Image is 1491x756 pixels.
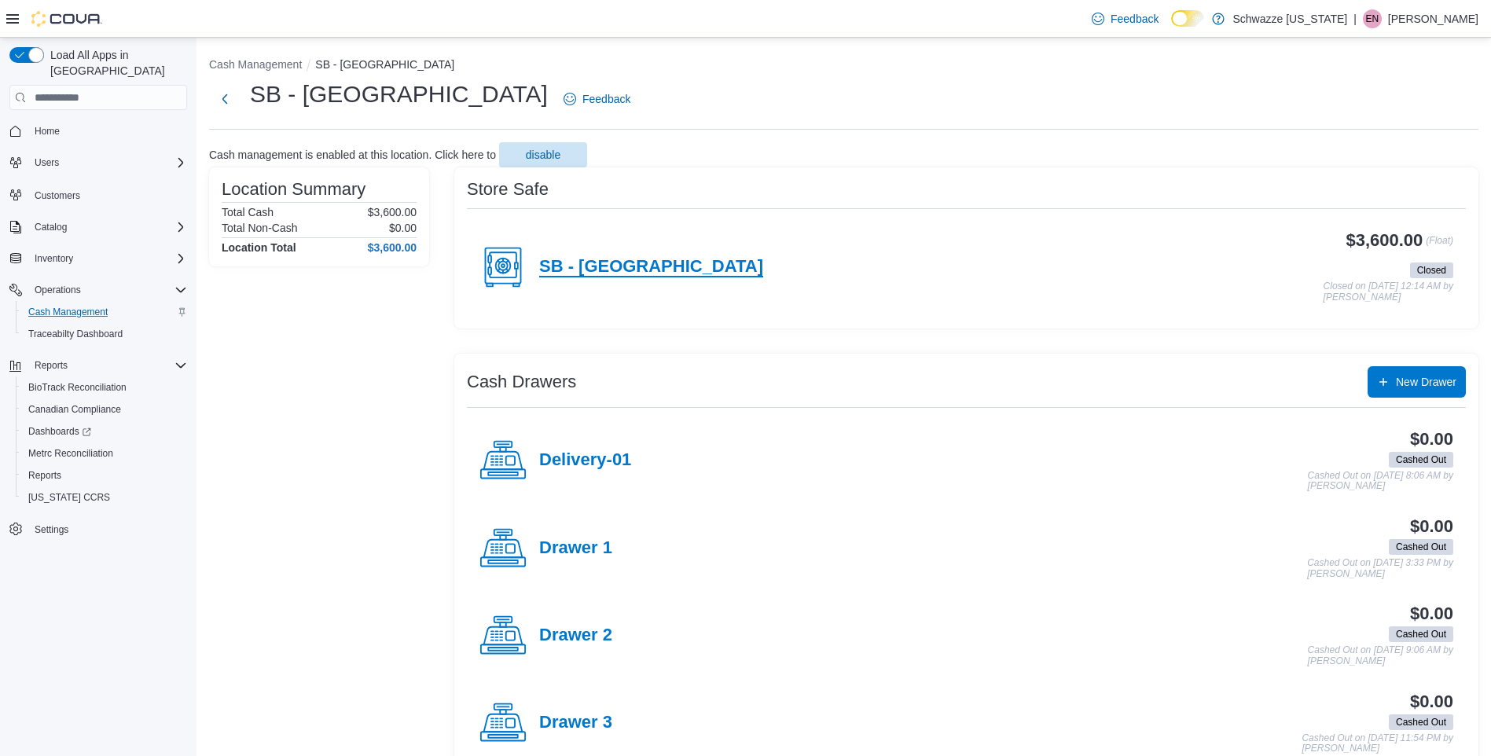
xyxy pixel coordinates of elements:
p: Schwazze [US_STATE] [1232,9,1347,28]
h3: $0.00 [1410,517,1453,536]
span: Cashed Out [1396,540,1446,554]
span: BioTrack Reconciliation [22,378,187,397]
button: Operations [3,279,193,301]
button: Reports [28,356,74,375]
span: Metrc Reconciliation [28,447,113,460]
button: Users [3,152,193,174]
img: Cova [31,11,102,27]
span: Settings [35,523,68,536]
button: Next [209,83,241,115]
p: $3,600.00 [368,206,417,218]
a: Customers [28,186,86,205]
h3: $0.00 [1410,430,1453,449]
span: Canadian Compliance [28,403,121,416]
button: Canadian Compliance [16,398,193,420]
h3: Location Summary [222,180,365,199]
button: Reports [3,354,193,376]
a: Reports [22,466,68,485]
span: Reports [28,356,187,375]
button: Inventory [3,248,193,270]
button: Users [28,153,65,172]
span: Home [35,125,60,138]
div: Evalise Nieves [1363,9,1382,28]
button: Inventory [28,249,79,268]
span: Settings [28,519,187,539]
button: disable [499,142,587,167]
h6: Total Non-Cash [222,222,298,234]
span: Home [28,121,187,141]
p: Cashed Out on [DATE] 3:33 PM by [PERSON_NAME] [1307,558,1453,579]
button: New Drawer [1368,366,1466,398]
span: Cashed Out [1389,626,1453,642]
span: [US_STATE] CCRS [28,491,110,504]
button: Operations [28,281,87,299]
span: Closed [1417,263,1446,277]
span: Dashboards [28,425,91,438]
button: Cash Management [16,301,193,323]
a: Cash Management [22,303,114,321]
h4: Drawer 3 [539,713,612,733]
span: Traceabilty Dashboard [28,328,123,340]
a: BioTrack Reconciliation [22,378,133,397]
a: Feedback [557,83,637,115]
h4: SB - [GEOGRAPHIC_DATA] [539,257,763,277]
span: Reports [22,466,187,485]
a: Traceabilty Dashboard [22,325,129,343]
button: Reports [16,464,193,486]
h3: $3,600.00 [1346,231,1423,250]
a: Dashboards [22,422,97,441]
span: Cashed Out [1396,627,1446,641]
button: BioTrack Reconciliation [16,376,193,398]
p: Cashed Out on [DATE] 11:54 PM by [PERSON_NAME] [1302,733,1453,754]
p: $0.00 [389,222,417,234]
span: EN [1366,9,1379,28]
span: Traceabilty Dashboard [22,325,187,343]
nav: Complex example [9,113,187,582]
nav: An example of EuiBreadcrumbs [209,57,1478,75]
button: SB - [GEOGRAPHIC_DATA] [315,58,454,71]
span: Feedback [582,91,630,107]
span: Users [28,153,187,172]
h3: Store Safe [467,180,549,199]
span: Dashboards [22,422,187,441]
span: Cash Management [28,306,108,318]
span: Feedback [1111,11,1159,27]
span: Customers [35,189,80,202]
span: Washington CCRS [22,488,187,507]
span: Customers [28,185,187,204]
span: Operations [35,284,81,296]
button: Settings [3,518,193,541]
input: Dark Mode [1171,10,1204,27]
span: Operations [28,281,187,299]
span: Catalog [28,218,187,237]
a: [US_STATE] CCRS [22,488,116,507]
a: Canadian Compliance [22,400,127,419]
a: Metrc Reconciliation [22,444,119,463]
span: Inventory [35,252,73,265]
h1: SB - [GEOGRAPHIC_DATA] [250,79,548,110]
button: [US_STATE] CCRS [16,486,193,508]
button: Traceabilty Dashboard [16,323,193,345]
h4: Delivery-01 [539,450,631,471]
span: BioTrack Reconciliation [28,381,127,394]
span: Metrc Reconciliation [22,444,187,463]
a: Feedback [1085,3,1165,35]
span: Cashed Out [1389,539,1453,555]
h3: Cash Drawers [467,372,576,391]
span: Dark Mode [1171,27,1172,28]
span: New Drawer [1396,374,1456,390]
p: Cashed Out on [DATE] 9:06 AM by [PERSON_NAME] [1308,645,1453,666]
p: Closed on [DATE] 12:14 AM by [PERSON_NAME] [1324,281,1453,303]
h4: Location Total [222,241,296,254]
p: | [1353,9,1357,28]
span: Reports [28,469,61,482]
h3: $0.00 [1410,604,1453,623]
h3: $0.00 [1410,692,1453,711]
span: Catalog [35,221,67,233]
span: Cashed Out [1396,453,1446,467]
span: Cashed Out [1396,715,1446,729]
span: Cashed Out [1389,452,1453,468]
p: (Float) [1426,231,1453,259]
span: Users [35,156,59,169]
button: Cash Management [209,58,302,71]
